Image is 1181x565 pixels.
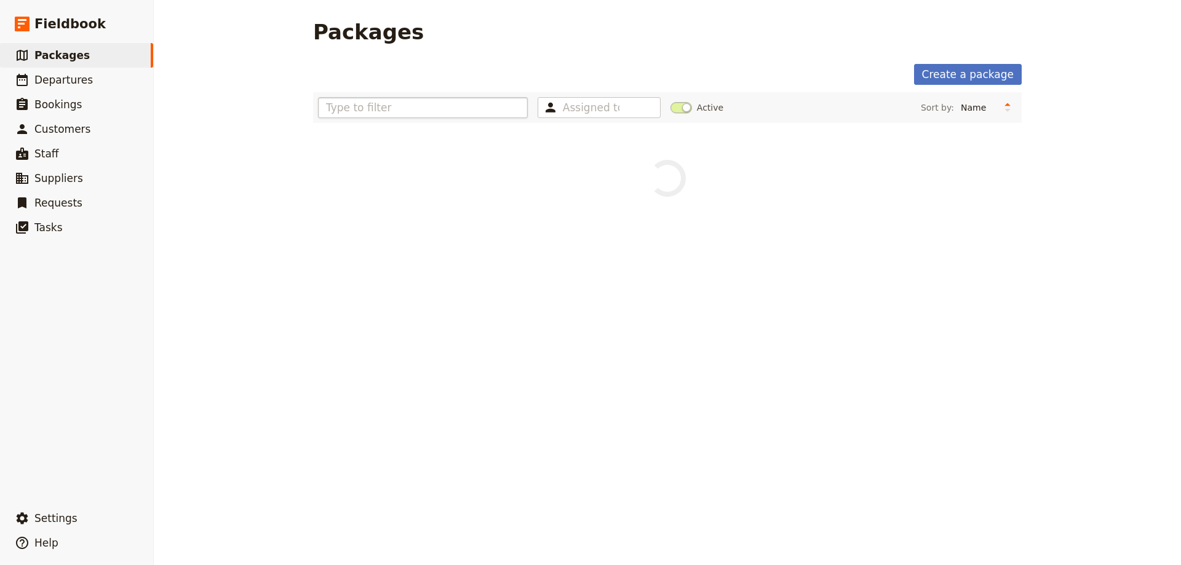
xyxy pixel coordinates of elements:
[34,49,90,61] span: Packages
[34,221,63,234] span: Tasks
[563,100,619,115] input: Assigned to
[34,197,82,209] span: Requests
[914,64,1022,85] a: Create a package
[34,537,58,549] span: Help
[921,101,954,114] span: Sort by:
[998,98,1017,117] button: Change sort direction
[34,172,83,184] span: Suppliers
[318,97,528,118] input: Type to filter
[697,101,723,114] span: Active
[34,148,59,160] span: Staff
[34,512,78,524] span: Settings
[313,20,424,44] h1: Packages
[955,98,998,117] select: Sort by:
[34,98,82,111] span: Bookings
[34,74,93,86] span: Departures
[34,123,90,135] span: Customers
[34,15,106,33] span: Fieldbook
